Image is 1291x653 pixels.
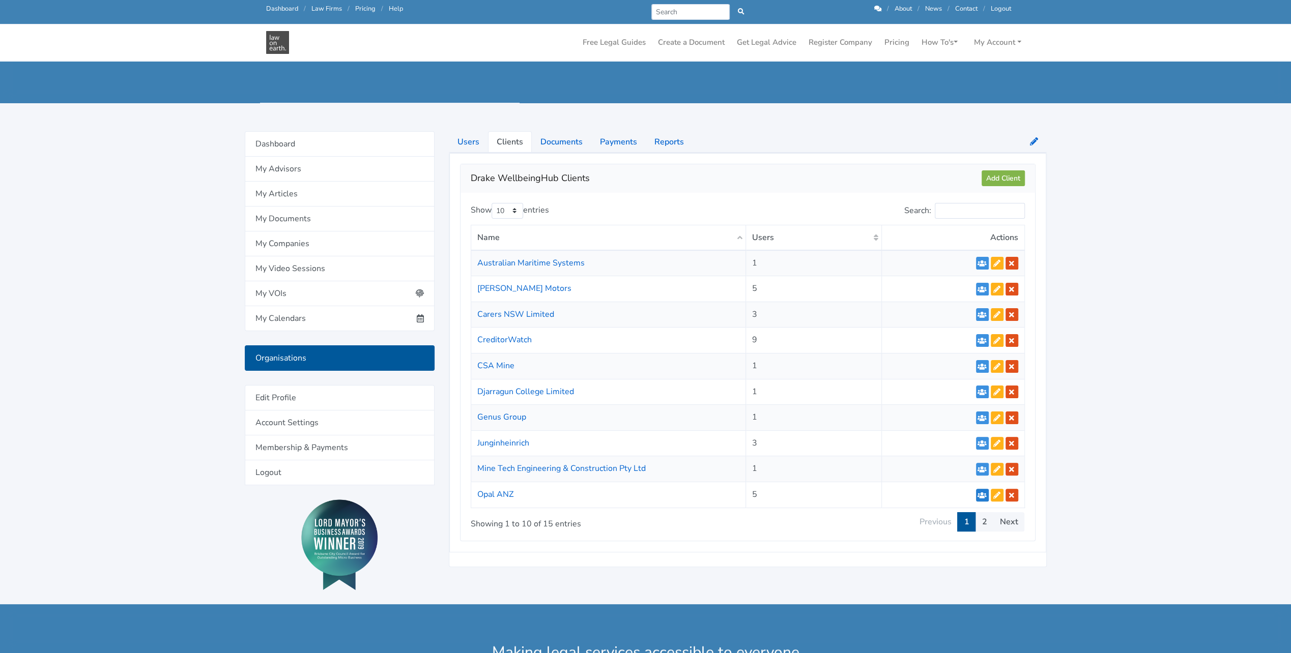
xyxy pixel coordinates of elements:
a: Documents [532,131,591,153]
th: Name: activate to sort column descending [471,225,745,250]
a: Users [449,131,488,153]
span: / [348,4,350,13]
a: My Companies [245,231,435,256]
td: 1 [745,405,881,431]
span: / [304,4,306,13]
h2: Drake WellbeingHub Clients [471,170,982,187]
td: 3 [745,430,881,456]
span: / [983,4,985,13]
a: Membership & Payments [245,435,435,460]
a: Register Company [805,33,876,52]
a: CreditorWatch [477,334,532,345]
td: 3 [745,302,881,328]
a: Mine Tech Engineering & Construction Pty Ltd [477,463,646,474]
a: My Advisors [245,157,435,182]
a: Dashboard [245,131,435,157]
a: Law Firms [311,4,342,13]
input: Search [651,4,730,20]
a: Create a Document [654,33,729,52]
a: Reports [646,131,693,153]
a: Australian Maritime Systems [477,257,585,269]
a: CSA Mine [477,360,514,371]
a: Djarragun College Limited [477,386,574,397]
a: My Articles [245,182,435,206]
a: News [925,4,942,13]
td: 5 [745,482,881,508]
a: Clients [488,131,532,153]
a: How To's [917,33,962,52]
a: About [895,4,912,13]
select: Showentries [492,203,523,219]
a: [PERSON_NAME] Motors [477,283,571,294]
a: Carers NSW Limited [477,309,554,320]
th: Actions [881,225,1024,250]
a: Junginheinrich [477,437,529,449]
a: My Calendars [245,306,435,331]
a: Help [389,4,403,13]
img: Lord Mayor's Award 2019 [301,499,378,590]
span: / [948,4,950,13]
a: Account Settings [245,410,435,435]
a: Pricing [880,33,913,52]
a: Dashboard [266,4,298,13]
a: My Video Sessions [245,256,435,281]
a: My Documents [245,206,435,231]
td: 1 [745,353,881,379]
td: 1 [745,456,881,482]
a: Free Legal Guides [579,33,650,52]
div: Clients [449,153,1046,552]
label: Search: [904,203,1025,219]
th: Users: activate to sort column ascending [745,225,881,250]
span: / [917,4,920,13]
a: 1 [957,512,976,531]
a: Payments [591,131,646,153]
a: My VOIs [245,281,435,306]
a: My Account [970,33,1025,52]
a: Next [993,512,1024,531]
a: Edit Profile [245,385,435,410]
td: 1 [745,250,881,276]
a: 2 [975,512,993,531]
h1: Drake WellbeingHub Clients [266,20,639,66]
td: 5 [745,276,881,302]
a: Add Client [982,170,1025,186]
a: Opal ANZ [477,489,513,500]
input: Search: [935,203,1025,219]
a: Pricing [355,4,376,13]
a: Logout [991,4,1011,13]
td: 9 [745,328,881,353]
label: Show entries [471,203,549,219]
a: Contact [955,4,978,13]
a: Get Legal Advice [733,33,800,52]
td: 1 [745,379,881,405]
a: Genus Group [477,411,526,423]
div: Showing 1 to 10 of 15 entries [471,511,693,530]
a: Logout [245,460,435,485]
a: Organisations [245,345,435,371]
span: / [887,4,889,13]
img: Law On Earth [266,31,289,54]
span: / [381,4,383,13]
